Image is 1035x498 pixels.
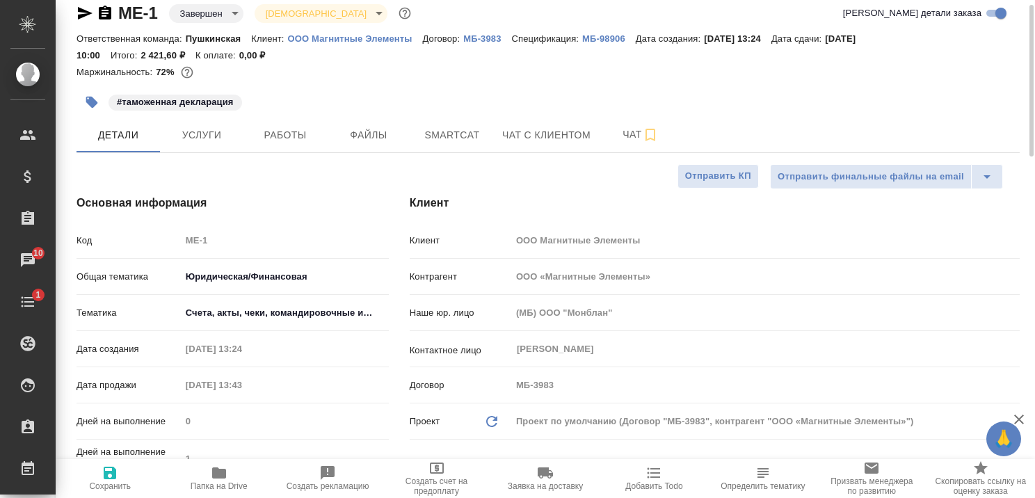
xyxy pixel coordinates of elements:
p: Ответственная команда: [77,33,186,44]
button: Добавить тэг [77,87,107,118]
p: Маржинальность: [77,67,156,77]
span: Услуги [168,127,235,144]
span: Чат [607,126,674,143]
button: Добавить Todo [600,459,708,498]
p: 0,00 ₽ [239,50,276,61]
button: Папка на Drive [164,459,273,498]
p: Пушкинская [186,33,252,44]
input: Пустое поле [511,375,1020,395]
span: Файлы [335,127,402,144]
button: Скопировать ссылку на оценку заказа [926,459,1035,498]
button: Скопировать ссылку для ЯМессенджера [77,5,93,22]
p: Проект [410,415,440,428]
a: ME-1 [118,3,158,22]
p: Тематика [77,306,181,320]
span: 1 [27,288,49,302]
a: МБ-3983 [463,32,511,44]
p: Наше юр. лицо [410,306,511,320]
p: Дата сдачи: [771,33,825,44]
p: 2 421,60 ₽ [141,50,195,61]
div: Завершен [169,4,243,23]
button: Завершен [176,8,227,19]
a: 1 [3,284,52,319]
p: МБ-3983 [463,33,511,44]
p: Дата продажи [77,378,181,392]
div: split button [770,164,1003,189]
p: Договор [410,378,511,392]
input: Пустое поле [181,339,303,359]
button: Доп статусы указывают на важность/срочность заказа [396,4,414,22]
p: Дней на выполнение (авт.) [77,445,181,473]
span: Чат с клиентом [502,127,591,144]
a: 10 [3,243,52,278]
p: #таможенная декларация [117,95,234,109]
button: [DEMOGRAPHIC_DATA] [262,8,371,19]
span: Создать счет на предоплату [390,476,482,496]
p: Контрагент [410,270,511,284]
div: Проект по умолчанию (Договор "МБ-3983", контрагент "ООО «Магнитные Элементы»") [511,410,1020,433]
span: Работы [252,127,319,144]
span: таможенная декларация [107,95,243,107]
p: Клиент [410,234,511,248]
p: Дней на выполнение [77,415,181,428]
button: Сохранить [56,459,164,498]
input: Пустое поле [181,375,303,395]
button: Создать рекламацию [273,459,382,498]
p: Клиент: [251,33,287,44]
svg: Подписаться [642,127,659,143]
input: Пустое поле [511,303,1020,323]
h4: Основная информация [77,195,354,211]
span: Скопировать ссылку на оценку заказа [935,476,1027,496]
span: Заявка на доставку [508,481,583,491]
span: Папка на Drive [191,481,248,491]
p: Дата создания [77,342,181,356]
button: 555.14 RUB; [178,63,196,81]
button: Заявка на доставку [491,459,600,498]
span: Отправить КП [685,168,751,184]
button: Отправить КП [677,164,759,188]
p: Код [77,234,181,248]
div: Завершен [255,4,387,23]
h4: Клиент [410,195,1020,211]
p: Итого: [111,50,141,61]
span: Отправить финальные файлы на email [778,169,964,185]
p: К оплате: [195,50,239,61]
a: ООО Магнитные Элементы [288,32,423,44]
button: Скопировать ссылку [97,5,113,22]
span: [PERSON_NAME] детали заказа [843,6,981,20]
p: 72% [156,67,177,77]
div: Юридическая/Финансовая [181,265,390,289]
span: Призвать менеджера по развитию [826,476,917,496]
input: Пустое поле [181,449,390,469]
span: Детали [85,127,152,144]
button: 🙏 [986,421,1021,456]
button: Определить тематику [709,459,817,498]
button: Отправить финальные файлы на email [770,164,972,189]
button: Призвать менеджера по развитию [817,459,926,498]
span: 🙏 [992,424,1016,453]
span: Создать рекламацию [287,481,369,491]
div: Счета, акты, чеки, командировочные и таможенные документы [181,301,390,325]
span: Определить тематику [721,481,805,491]
input: Пустое поле [511,230,1020,250]
p: Дата создания: [636,33,704,44]
p: [DATE] 13:24 [704,33,771,44]
span: Smartcat [419,127,486,144]
a: МБ-98906 [582,32,636,44]
p: Общая тематика [77,270,181,284]
span: Сохранить [89,481,131,491]
p: ООО Магнитные Элементы [288,33,423,44]
button: Создать счет на предоплату [382,459,490,498]
span: 10 [25,246,51,260]
input: Пустое поле [181,411,390,431]
input: Пустое поле [511,266,1020,287]
p: Спецификация: [512,33,582,44]
p: МБ-98906 [582,33,636,44]
p: Договор: [423,33,464,44]
span: Добавить Todo [625,481,682,491]
input: Пустое поле [181,230,390,250]
p: Контактное лицо [410,344,511,358]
